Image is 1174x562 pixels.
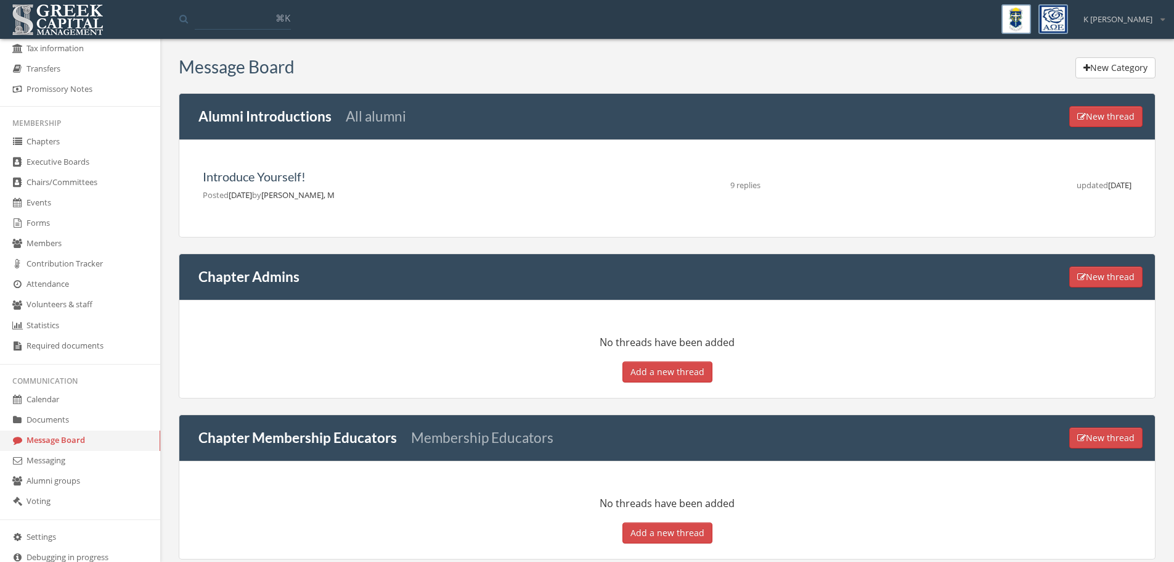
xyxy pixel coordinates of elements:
span: ⌘K [275,12,290,24]
a: Chapter Membership Educators [198,429,397,446]
span: [DATE] [203,189,335,200]
button: Add a new thread [622,523,712,543]
button: New thread [1069,106,1143,127]
p: No threads have been added [195,334,1139,352]
span: [PERSON_NAME], M [261,189,335,200]
h3: Message Board [179,57,295,76]
button: New thread [1069,428,1143,448]
button: New Category [1075,57,1156,78]
a: Alumni Introductions [198,108,332,125]
a: Introduce Yourself! [203,169,306,184]
small: Membership Educators [411,429,553,446]
span: 9 replies [730,180,760,191]
span: K [PERSON_NAME] [1083,14,1152,25]
td: [DATE] [887,162,1139,209]
a: Chapter Admins [198,268,300,285]
span: Posted [203,189,229,200]
span: updated [1077,180,1108,191]
small: All alumni [346,108,406,125]
span: by [252,189,261,200]
p: No threads have been added [195,495,1139,513]
div: K [PERSON_NAME] [1075,4,1165,25]
button: Add a new thread [622,362,712,382]
button: New thread [1069,267,1143,287]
